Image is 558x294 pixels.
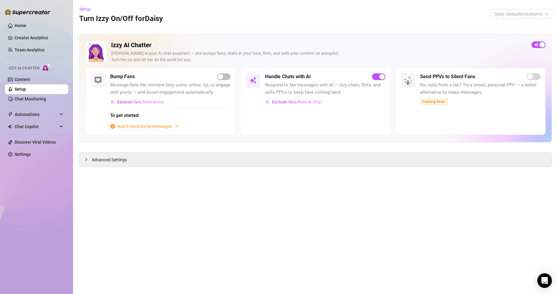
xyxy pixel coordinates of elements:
strong: To get started: [110,113,139,118]
span: Add 5 more bump messages [118,123,172,130]
span: team [545,12,549,16]
span: Setup [79,7,91,12]
a: Content [15,77,30,82]
div: Open Intercom Messenger [537,273,552,288]
span: Exclude fans from AI Chat [272,100,322,104]
span: Daisy (daisydiorexclusive) [494,9,548,19]
img: svg%3e [94,77,102,84]
span: Respond to fan messages with AI — Izzy chats, flirts, and sells PPVs to keep fans coming back. [265,82,385,96]
span: Coming Soon [420,98,447,105]
a: Creator Analytics [15,33,63,43]
button: Setup [79,4,96,14]
img: svg%3e [111,100,115,104]
span: thunderbolt [8,112,13,117]
span: arrow-right [174,124,179,128]
a: Team Analytics [15,47,44,52]
img: logo-BBDzfeDw.svg [5,9,51,15]
a: Home [15,23,26,28]
a: Settings [15,152,31,157]
img: svg%3e [265,100,270,104]
span: Izzy AI Chatter [9,65,39,71]
a: Chat Monitoring [15,96,46,101]
span: Exclude fans from Bump [117,100,164,104]
div: [PERSON_NAME] is your AI chat assistant — she bumps fans, chats in your tone, flirts, and sells y... [111,50,527,63]
span: Chat Copilot [15,122,58,131]
img: Izzy AI Chatter [86,41,106,62]
span: Advanced Settings [92,156,127,163]
h5: Handle Chats with AI [265,73,311,80]
div: collapsed [84,156,92,163]
button: Exclude fans from AI Chat [265,97,322,107]
h5: Send PPVs to Silent Fans [420,73,475,80]
span: Message fans the moment they come online, tip, or engage with posts — and boost engagement automa... [110,82,230,96]
img: svg%3e [249,77,257,84]
span: Automations [15,110,58,119]
h3: Turn Izzy On/Off for Daisy [79,14,163,24]
h5: Bump Fans [110,73,135,80]
a: Discover Viral Videos [15,140,56,145]
img: silent-fans-ppv-o-N6Mmdf.svg [404,76,414,86]
span: No reply from a fan? Try a smart, personal PPV — a better alternative to mass messages. [420,82,540,96]
button: Exclude fans from Bump [110,97,164,107]
span: info-circle [110,124,115,129]
h2: Izzy AI Chatter [111,41,527,49]
img: Chat Copilot [8,124,12,129]
span: collapsed [84,158,88,161]
img: AI Chatter [42,63,51,72]
a: Setup [15,87,26,92]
